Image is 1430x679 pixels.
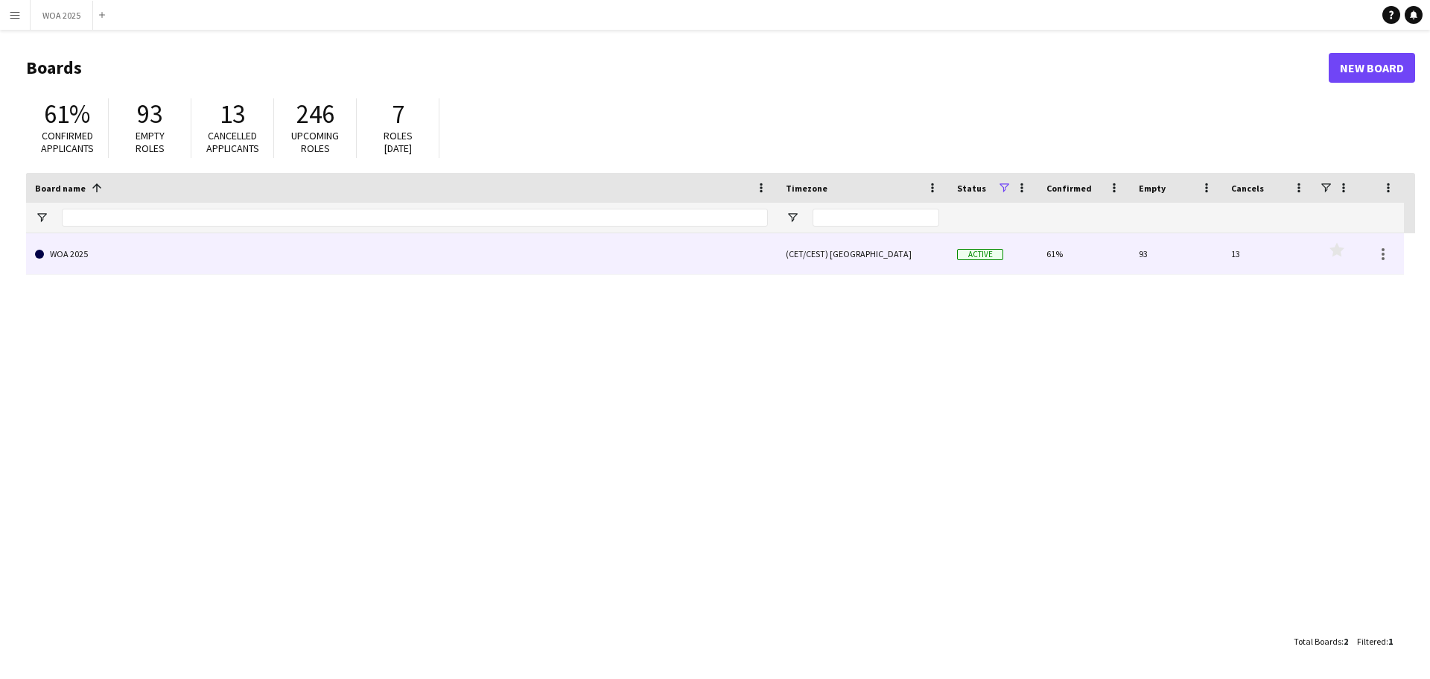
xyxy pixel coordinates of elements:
[813,209,939,227] input: Timezone Filter Input
[206,129,259,155] span: Cancelled applicants
[1294,627,1348,656] div: :
[296,98,334,130] span: 246
[1344,636,1348,647] span: 2
[777,233,948,274] div: (CET/CEST) [GEOGRAPHIC_DATA]
[786,211,799,224] button: Open Filter Menu
[1231,183,1264,194] span: Cancels
[1294,636,1341,647] span: Total Boards
[1388,636,1393,647] span: 1
[41,129,94,155] span: Confirmed applicants
[1357,636,1386,647] span: Filtered
[1037,233,1130,274] div: 61%
[1222,233,1315,274] div: 13
[62,209,768,227] input: Board name Filter Input
[44,98,90,130] span: 61%
[137,98,162,130] span: 93
[1329,53,1415,83] a: New Board
[384,129,413,155] span: Roles [DATE]
[220,98,245,130] span: 13
[1046,183,1092,194] span: Confirmed
[26,57,1329,79] h1: Boards
[136,129,165,155] span: Empty roles
[957,249,1003,260] span: Active
[35,211,48,224] button: Open Filter Menu
[1357,627,1393,656] div: :
[291,129,339,155] span: Upcoming roles
[392,98,404,130] span: 7
[786,183,827,194] span: Timezone
[35,233,768,275] a: WOA 2025
[31,1,93,30] button: WOA 2025
[957,183,986,194] span: Status
[1130,233,1222,274] div: 93
[35,183,86,194] span: Board name
[1139,183,1166,194] span: Empty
